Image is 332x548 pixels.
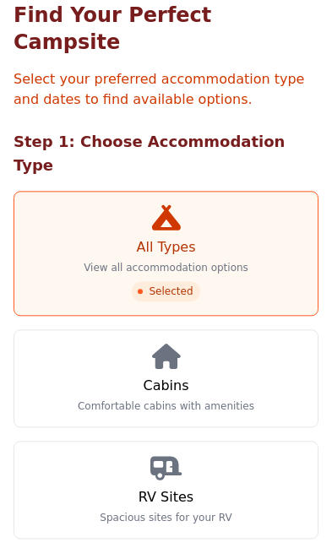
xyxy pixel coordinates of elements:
p: View all accommodation options [84,261,248,274]
a: Cabins Comfortable cabins with amenities [14,329,318,427]
p: Select your preferred accommodation type and dates to find available options. [14,69,318,110]
p: Spacious sites for your RV [100,511,231,524]
h2: Step 1: Choose Accommodation Type [14,130,318,177]
h3: All Types [136,237,195,258]
p: Comfortable cabins with amenities [78,399,254,413]
a: All Types View all accommodation options Selected [14,191,318,316]
h1: Find Your Perfect Campsite [14,2,318,56]
span: Selected [132,281,199,301]
h3: Cabins [143,376,188,396]
h3: RV Sites [139,487,193,507]
a: RV Sites Spacious sites for your RV [14,441,318,539]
